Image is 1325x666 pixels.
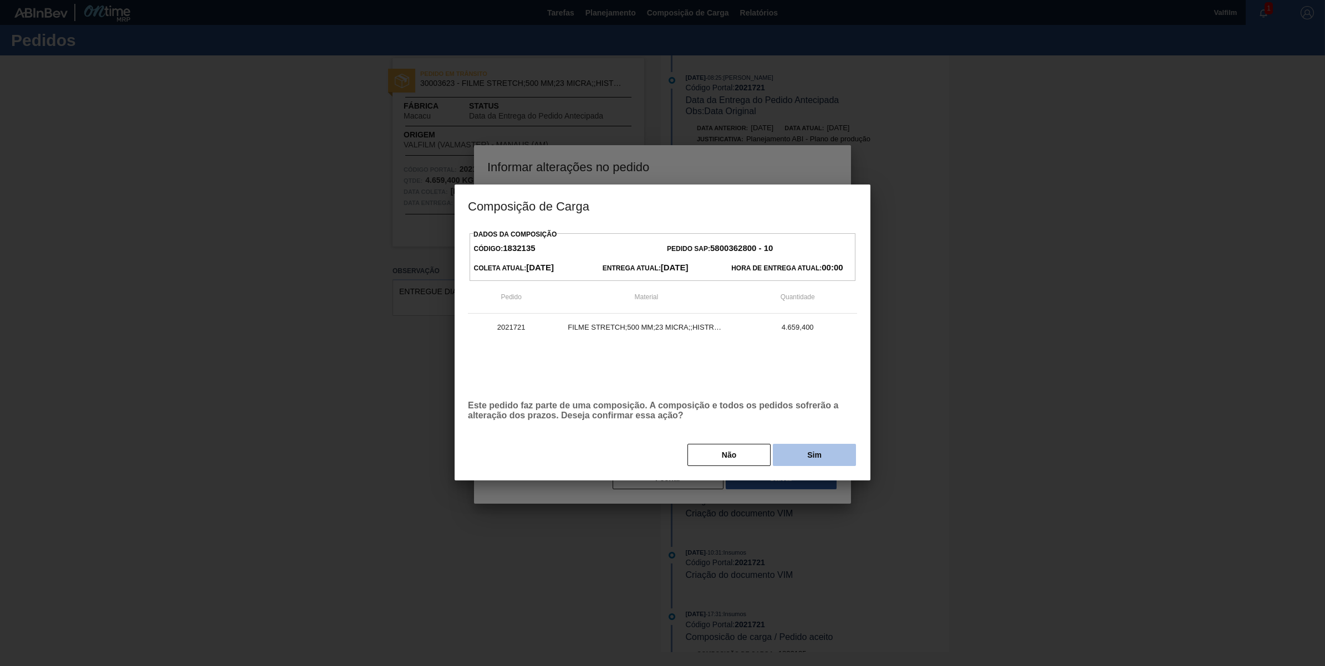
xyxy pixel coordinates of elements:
span: Quantidade [781,293,815,301]
td: FILME STRETCH;500 MM;23 MICRA;;HISTRETCH [554,314,738,341]
strong: 5800362800 - 10 [710,243,773,253]
span: Pedido [501,293,521,301]
label: Dados da Composição [473,230,557,238]
p: Este pedido faz parte de uma composição. A composição e todos os pedidos sofrerão a alteração dos... [468,401,857,421]
button: Não [687,444,771,466]
h3: Composição de Carga [455,185,870,227]
strong: 1832135 [503,243,535,253]
span: Entrega Atual: [603,264,689,272]
span: Hora de Entrega Atual: [731,264,843,272]
strong: [DATE] [661,263,689,272]
span: Código: [474,245,536,253]
strong: [DATE] [526,263,554,272]
span: Pedido SAP: [667,245,773,253]
strong: 00:00 [822,263,843,272]
span: Material [635,293,659,301]
button: Sim [773,444,856,466]
td: 4.659,400 [738,314,857,341]
td: 2021721 [468,314,554,341]
span: Coleta Atual: [474,264,554,272]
